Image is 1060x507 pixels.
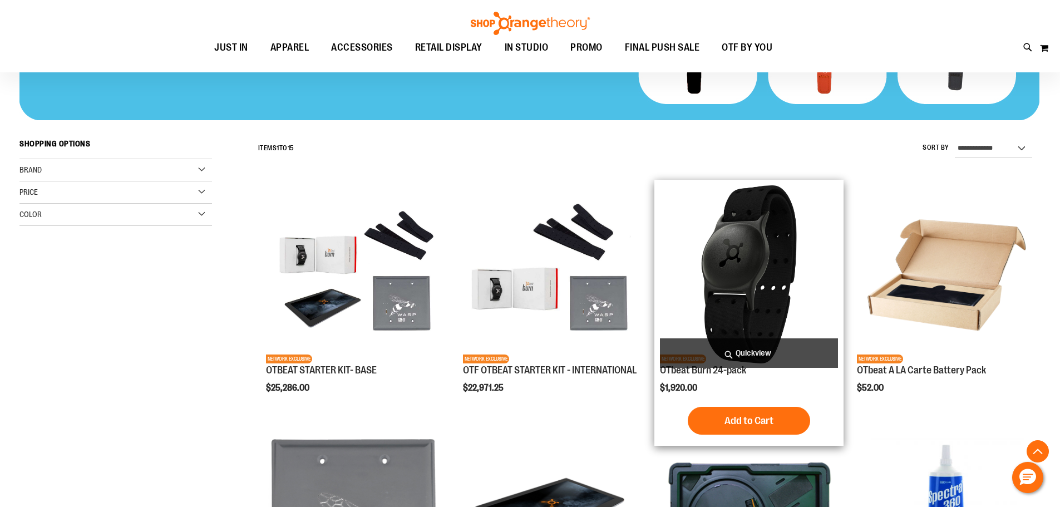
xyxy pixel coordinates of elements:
button: Back To Top [1027,440,1049,462]
a: RETAIL DISPLAY [404,35,494,61]
a: OTF OTBEAT STARTER KIT - INTERNATIONAL [463,365,637,376]
button: Add to Cart [688,407,810,435]
span: ACCESSORIES [331,35,393,60]
a: OTbeat Burn 24-pack [660,365,746,376]
span: FINAL PUSH SALE [625,35,700,60]
span: $22,971.25 [463,383,505,393]
span: OTF BY YOU [722,35,772,60]
span: $1,920.00 [660,383,699,393]
div: product [654,180,844,446]
span: Color [19,210,42,219]
a: OTF BY YOU [711,35,783,61]
span: 1 [277,144,279,152]
div: product [260,180,450,421]
span: Price [19,188,38,196]
div: product [457,180,647,421]
span: JUST IN [214,35,248,60]
div: product [851,180,1041,421]
span: Brand [19,165,42,174]
a: IN STUDIO [494,35,560,60]
img: OTBEAT STARTER KIT- BASE [266,185,444,363]
h2: Items to [258,140,294,157]
img: Product image for OTbeat A LA Carte Battery Pack [857,185,1035,363]
label: Sort By [923,143,949,152]
a: FINAL PUSH SALE [614,35,711,61]
img: OTF OTBEAT STARTER KIT - INTERNATIONAL [463,185,641,363]
a: OTbeat A LA Carte Battery Pack [857,365,986,376]
span: APPAREL [270,35,309,60]
a: Product image for OTbeat A LA Carte Battery PackNETWORK EXCLUSIVE [857,185,1035,365]
span: 15 [288,144,294,152]
a: OTBEAT STARTER KIT- BASENETWORK EXCLUSIVE [266,185,444,365]
span: NETWORK EXCLUSIVE [857,355,903,363]
a: ACCESSORIES [320,35,404,61]
span: PROMO [570,35,603,60]
a: OTbeat Burn 24-packNETWORK EXCLUSIVE [660,185,838,365]
a: JUST IN [203,35,259,61]
span: $25,286.00 [266,383,311,393]
a: Quickview [660,338,838,368]
a: OTBEAT STARTER KIT- BASE [266,365,377,376]
span: IN STUDIO [505,35,549,60]
span: Add to Cart [724,415,773,427]
a: PROMO [559,35,614,61]
a: OTF OTBEAT STARTER KIT - INTERNATIONALNETWORK EXCLUSIVE [463,185,641,365]
img: Shop Orangetheory [469,12,591,35]
span: $52.00 [857,383,885,393]
button: Hello, have a question? Let’s chat. [1012,462,1043,493]
span: RETAIL DISPLAY [415,35,482,60]
span: NETWORK EXCLUSIVE [463,355,509,363]
span: NETWORK EXCLUSIVE [266,355,312,363]
strong: Shopping Options [19,134,212,159]
a: APPAREL [259,35,321,61]
img: OTbeat Burn 24-pack [660,185,838,363]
